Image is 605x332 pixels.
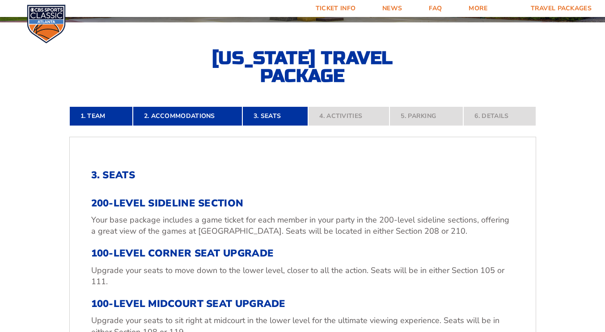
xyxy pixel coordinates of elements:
p: Upgrade your seats to move down to the lower level, closer to all the action. Seats will be in ei... [91,265,514,287]
h3: 100-Level Midcourt Seat Upgrade [91,298,514,310]
h3: 100-Level Corner Seat Upgrade [91,248,514,259]
h2: [US_STATE] Travel Package [204,49,401,85]
h2: 3. Seats [91,169,514,181]
a: 1. Team [69,106,133,126]
a: 2. Accommodations [133,106,242,126]
img: CBS Sports Classic [27,4,66,43]
p: Your base package includes a game ticket for each member in your party in the 200-level sideline ... [91,214,514,237]
h3: 200-Level Sideline Section [91,198,514,209]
